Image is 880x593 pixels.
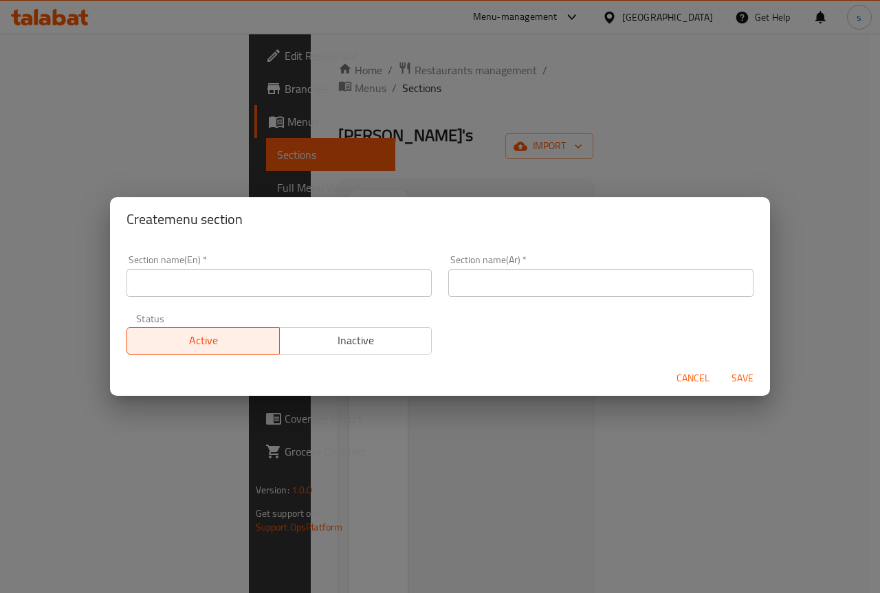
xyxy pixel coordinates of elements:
span: Inactive [285,331,427,350]
h2: Create menu section [126,208,753,230]
button: Active [126,327,280,355]
span: Save [726,370,759,387]
span: Active [133,331,274,350]
button: Inactive [279,327,432,355]
span: Cancel [676,370,709,387]
input: Please enter section name(ar) [448,269,753,297]
button: Save [720,366,764,391]
button: Cancel [671,366,715,391]
input: Please enter section name(en) [126,269,432,297]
